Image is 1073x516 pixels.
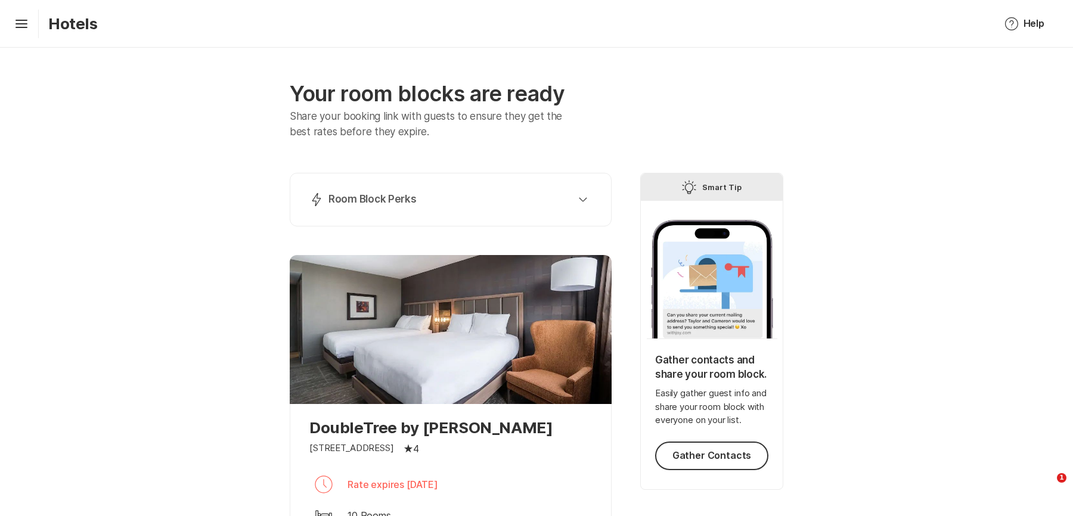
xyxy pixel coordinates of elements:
[413,442,419,456] p: 4
[655,353,768,382] p: Gather contacts and share your room block.
[1057,473,1066,483] span: 1
[702,180,742,194] p: Smart Tip
[48,14,98,33] p: Hotels
[990,10,1059,38] button: Help
[290,109,580,139] p: Share your booking link with guests to ensure they get the best rates before they expire.
[309,442,394,455] p: [STREET_ADDRESS]
[655,387,768,427] p: Easily gather guest info and share your room block with everyone on your list.
[290,81,612,107] p: Your room blocks are ready
[328,192,417,207] p: Room Block Perks
[1032,473,1061,502] iframe: Intercom live chat
[305,188,597,212] button: Room Block Perks
[348,477,438,492] p: Rate expires [DATE]
[655,442,768,470] button: Gather Contacts
[309,418,592,437] p: DoubleTree by [PERSON_NAME]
